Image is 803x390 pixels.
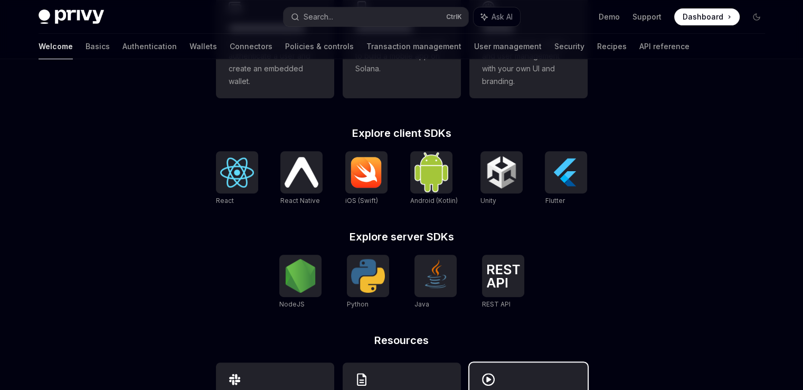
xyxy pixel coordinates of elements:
span: Whitelabel login, wallets, and user management with your own UI and branding. [482,37,575,88]
a: Android (Kotlin)Android (Kotlin) [410,151,458,206]
a: API reference [639,34,689,59]
span: Unity [480,197,496,205]
button: Toggle dark mode [748,8,765,25]
span: React Native [280,197,320,205]
a: iOS (Swift)iOS (Swift) [345,151,388,206]
a: REST APIREST API [482,255,524,310]
span: Python [347,300,369,308]
span: Use the React SDK to authenticate a user and create an embedded wallet. [229,37,322,88]
a: Demo [599,12,620,22]
a: PythonPython [347,255,389,310]
span: Ctrl K [446,13,462,21]
button: Search...CtrlK [284,7,468,26]
span: Flutter [545,197,564,205]
a: ReactReact [216,151,258,206]
a: Dashboard [674,8,740,25]
span: Java [414,300,429,308]
a: Security [554,34,584,59]
a: JavaJava [414,255,457,310]
img: React [220,157,254,188]
span: React [216,197,234,205]
img: Python [351,259,385,293]
img: REST API [486,264,520,287]
div: Search... [304,11,333,23]
span: Android (Kotlin) [410,197,458,205]
a: NodeJSNodeJS [279,255,322,310]
span: NodeJS [279,300,305,308]
img: React Native [285,157,318,187]
img: dark logo [39,10,104,24]
span: Dashboard [683,12,723,22]
a: Recipes [597,34,627,59]
a: Basics [86,34,110,59]
img: Android (Kotlin) [414,152,448,192]
a: Wallets [190,34,217,59]
a: UnityUnity [480,151,523,206]
a: React NativeReact Native [280,151,323,206]
span: REST API [482,300,511,308]
a: Policies & controls [285,34,354,59]
a: Authentication [122,34,177,59]
span: Ask AI [492,12,513,22]
a: Connectors [230,34,272,59]
a: Support [632,12,662,22]
img: iOS (Swift) [349,156,383,188]
img: NodeJS [284,259,317,293]
span: iOS (Swift) [345,197,378,205]
button: Ask AI [474,7,520,26]
h2: Explore client SDKs [216,128,588,138]
img: Unity [485,155,518,189]
a: User management [474,34,542,59]
img: Java [419,259,452,293]
a: FlutterFlutter [545,151,587,206]
img: Flutter [549,155,583,189]
h2: Resources [216,335,588,346]
h2: Explore server SDKs [216,231,588,242]
a: Welcome [39,34,73,59]
a: Transaction management [366,34,461,59]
